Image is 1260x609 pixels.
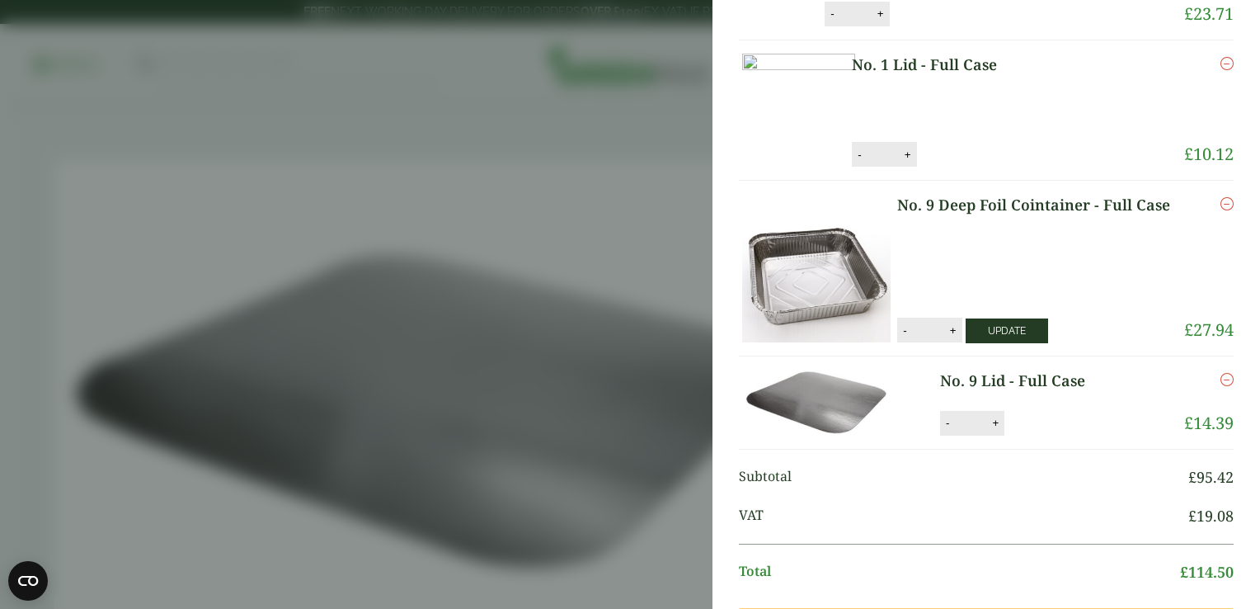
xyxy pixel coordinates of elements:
[987,416,1004,430] button: +
[1184,412,1193,434] span: £
[853,148,866,162] button: -
[897,194,1177,216] a: No. 9 Deep Foil Cointainer - Full Case
[1188,506,1234,526] bdi: 19.08
[1180,562,1188,582] span: £
[941,416,954,430] button: -
[1220,54,1234,73] a: Remove this item
[1184,143,1193,165] span: £
[1188,506,1197,526] span: £
[872,7,889,21] button: +
[739,466,1188,489] span: Subtotal
[1184,412,1234,434] bdi: 14.39
[898,323,911,338] button: -
[1184,143,1234,165] bdi: 10.12
[945,323,961,338] button: +
[8,561,48,601] button: Open CMP widget
[1180,562,1234,582] bdi: 114.50
[852,54,1090,76] a: No. 1 Lid - Full Case
[825,7,839,21] button: -
[1184,319,1234,341] bdi: 27.94
[1184,319,1193,341] span: £
[1188,467,1234,487] bdi: 95.42
[1184,2,1234,25] bdi: 23.71
[1220,194,1234,214] a: Remove this item
[1184,2,1193,25] span: £
[900,148,916,162] button: +
[739,505,1188,527] span: VAT
[1220,370,1234,389] a: Remove this item
[739,561,1180,583] span: Total
[940,370,1135,392] a: No. 9 Lid - Full Case
[1188,467,1197,487] span: £
[966,319,1048,343] button: Update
